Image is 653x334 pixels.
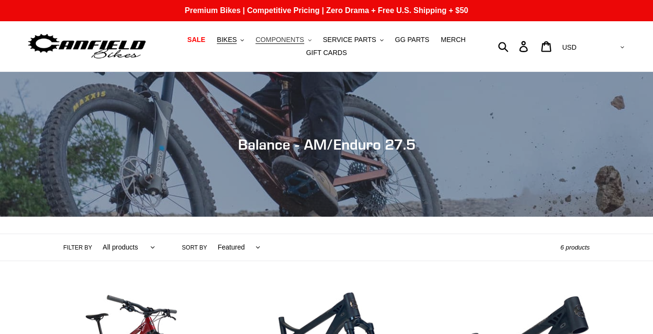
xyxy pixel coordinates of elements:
button: BIKES [212,33,249,46]
span: 6 products [560,244,590,251]
span: MERCH [441,36,466,44]
button: SERVICE PARTS [318,33,388,46]
span: Balance - AM/Enduro 27.5 [238,136,415,153]
span: BIKES [217,36,237,44]
label: Sort by [182,243,207,252]
a: MERCH [436,33,470,46]
span: SERVICE PARTS [323,36,376,44]
span: GIFT CARDS [306,49,347,57]
button: COMPONENTS [251,33,316,46]
a: GIFT CARDS [301,46,352,59]
span: SALE [187,36,205,44]
a: SALE [183,33,210,46]
label: Filter by [63,243,92,252]
span: COMPONENTS [256,36,304,44]
a: GG PARTS [390,33,434,46]
img: Canfield Bikes [27,31,147,62]
span: GG PARTS [395,36,429,44]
